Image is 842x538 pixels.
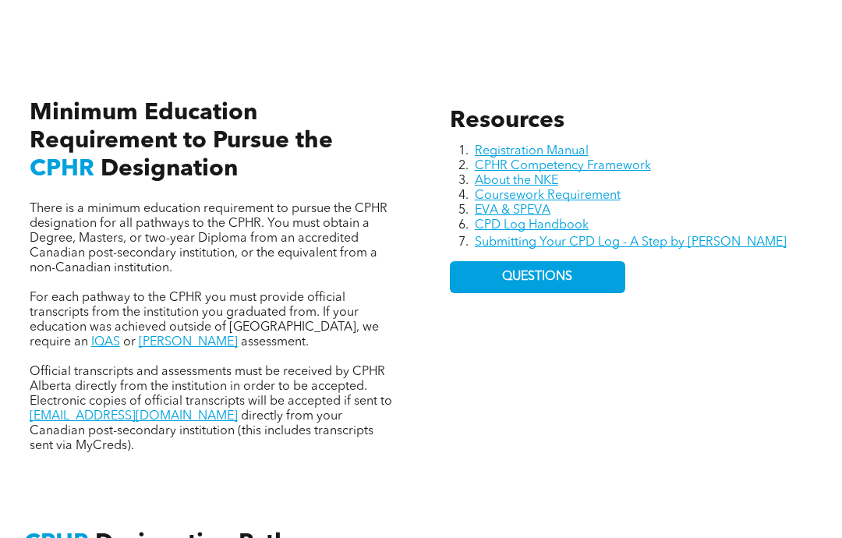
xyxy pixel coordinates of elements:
a: Registration Manual [475,146,589,158]
a: [EMAIL_ADDRESS][DOMAIN_NAME] [30,411,238,423]
span: Official transcripts and assessments must be received by CPHR Alberta directly from the instituti... [30,366,392,409]
span: Designation [101,158,238,182]
a: CPHR Competency Framework [475,161,651,173]
a: Submitting Your CPD Log - A Step by [PERSON_NAME] [475,237,787,250]
span: For each pathway to the CPHR you must provide official transcripts from the institution you gradu... [30,292,379,349]
span: CPHR [30,158,94,182]
a: [PERSON_NAME] [139,337,238,349]
span: assessment. [241,337,309,349]
span: or [123,337,136,349]
a: CPD Log Handbook [475,220,589,232]
span: There is a minimum education requirement to pursue the CPHR designation for all pathways to the C... [30,204,387,275]
a: QUESTIONS [450,262,625,294]
span: directly from your Canadian post-secondary institution (this includes transcripts sent via MyCreds). [30,411,373,453]
a: Coursework Requirement [475,190,621,203]
span: Minimum Education Requirement to Pursue the [30,102,333,154]
span: Resources [450,110,564,133]
a: About the NKE [475,175,558,188]
span: QUESTIONS [502,271,572,285]
a: IQAS [91,337,120,349]
a: EVA & SPEVA [475,205,550,218]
